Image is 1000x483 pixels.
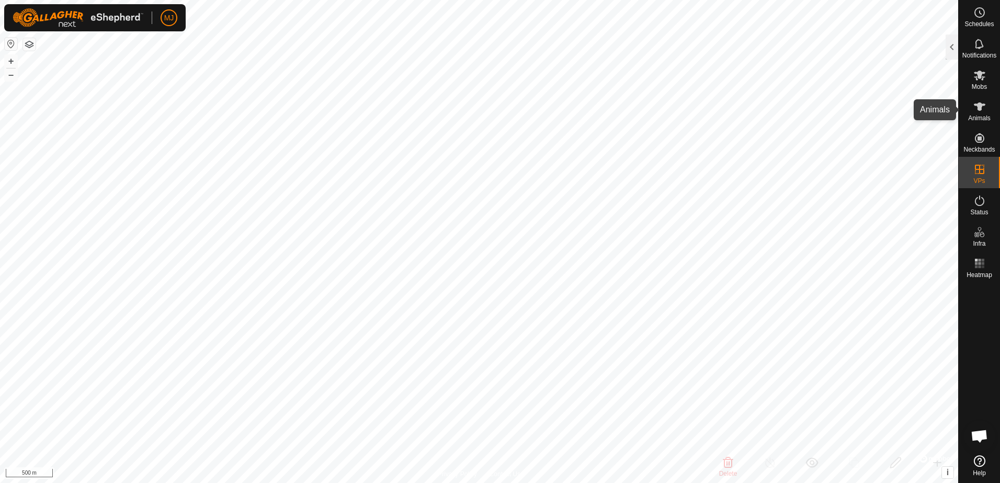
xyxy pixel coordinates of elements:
a: Privacy Policy [438,469,477,479]
div: Open chat [964,420,995,452]
span: Heatmap [967,272,992,278]
span: Mobs [972,84,987,90]
button: i [942,467,953,478]
button: Map Layers [23,38,36,51]
span: i [947,468,949,477]
span: Notifications [962,52,996,59]
a: Contact Us [490,469,520,479]
img: Gallagher Logo [13,8,143,27]
span: Infra [973,240,985,247]
span: Schedules [964,21,994,27]
button: Reset Map [5,38,17,50]
a: Help [959,451,1000,480]
span: Status [970,209,988,215]
button: + [5,55,17,67]
span: VPs [973,178,985,184]
button: – [5,68,17,81]
span: Animals [968,115,991,121]
span: Help [973,470,986,476]
span: MJ [164,13,174,24]
span: Neckbands [963,146,995,153]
